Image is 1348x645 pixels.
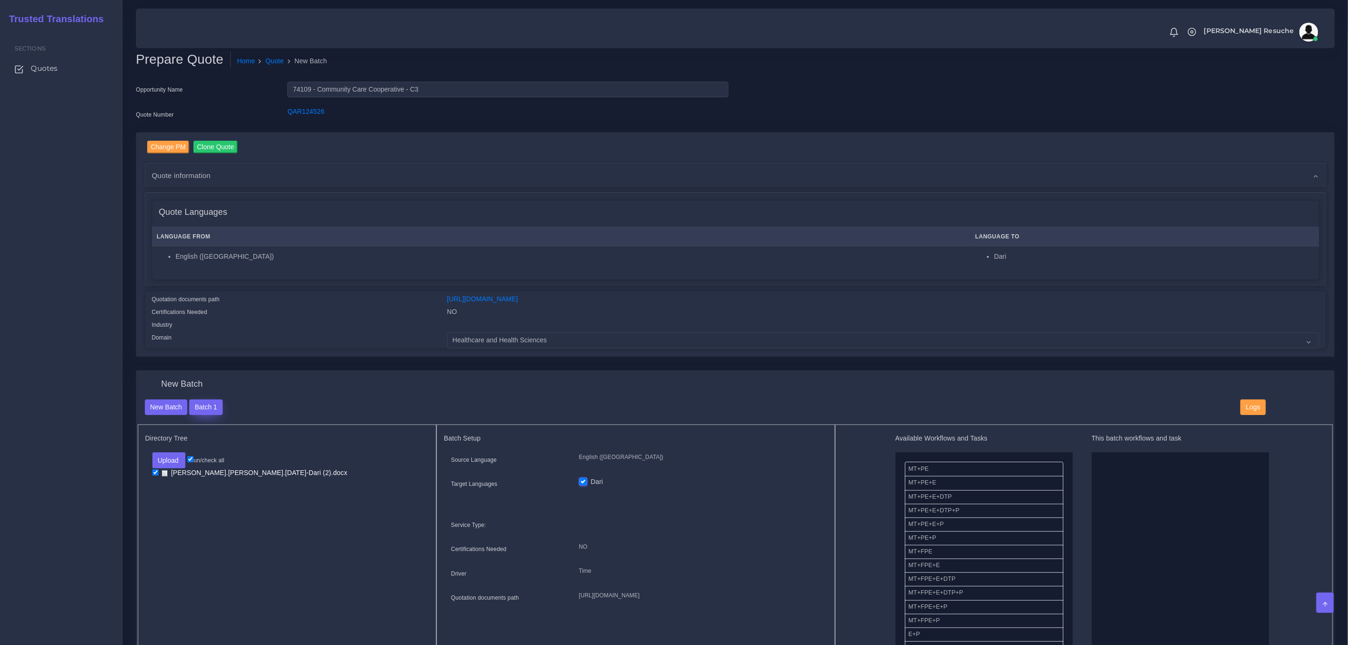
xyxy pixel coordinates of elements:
input: un/check all [187,456,193,462]
li: MT+PE+E+DTP [905,490,1063,504]
li: E+P [905,628,1063,642]
li: MT+PE+E [905,476,1063,490]
label: un/check all [187,456,224,465]
li: MT+FPE+E [905,559,1063,573]
label: Dari [591,477,603,487]
h2: Prepare Quote [136,51,231,68]
li: New Batch [284,56,327,66]
h5: Directory Tree [145,434,429,442]
button: Batch 1 [189,399,222,416]
div: NO [440,307,1326,320]
li: MT+PE+E+DTP+P [905,504,1063,518]
li: MT+FPE+E+DTP [905,572,1063,586]
h5: This batch workflows and task [1092,434,1269,442]
a: Quotes [7,59,116,78]
label: Domain [152,333,172,342]
h5: Batch Setup [444,434,828,442]
h5: Available Workflows and Tasks [896,434,1073,442]
label: Certifications Needed [451,545,507,553]
li: MT+PE [905,462,1063,476]
li: MT+FPE [905,545,1063,559]
input: Clone Quote [193,141,238,153]
label: Source Language [451,456,497,464]
li: MT+PE+E+P [905,518,1063,532]
h4: New Batch [161,379,203,390]
label: Certifications Needed [152,308,208,316]
label: Target Languages [451,480,497,488]
a: Batch 1 [189,403,222,410]
span: Quotes [31,63,58,74]
li: MT+FPE+E+DTP+P [905,586,1063,600]
p: Time [579,566,821,576]
label: Quotation documents path [152,295,220,304]
th: Language To [971,227,1319,246]
li: MT+FPE+E+P [905,600,1063,614]
a: [PERSON_NAME].[PERSON_NAME].[DATE]-Dari (2).docx [159,468,351,477]
a: QAR124526 [287,108,324,115]
li: English ([GEOGRAPHIC_DATA]) [176,252,965,262]
label: Service Type: [451,521,486,529]
li: MT+PE+P [905,531,1063,545]
button: Upload [152,452,186,468]
span: Logs [1246,403,1260,411]
h4: Quote Languages [159,207,227,218]
a: [URL][DOMAIN_NAME] [447,295,518,303]
span: [PERSON_NAME] Resuche [1204,27,1294,34]
span: Sections [15,45,46,52]
th: Language From [152,227,971,246]
p: NO [579,542,821,552]
label: Industry [152,321,173,329]
a: Home [237,56,255,66]
a: Trusted Translations [2,11,104,27]
div: Quote information [145,163,1326,187]
span: Quote information [152,170,211,181]
button: New Batch [145,399,188,416]
h2: Trusted Translations [2,13,104,25]
input: Change PM [147,141,190,153]
a: [PERSON_NAME] Resucheavatar [1199,23,1322,42]
button: Logs [1240,399,1265,416]
p: English ([GEOGRAPHIC_DATA]) [579,452,821,462]
a: New Batch [145,403,188,410]
a: Quote [266,56,284,66]
p: [URL][DOMAIN_NAME] [579,591,821,601]
label: Driver [451,569,467,578]
label: Opportunity Name [136,85,183,94]
li: Dari [994,252,1314,262]
label: Quotation documents path [451,594,519,602]
label: Quote Number [136,110,174,119]
img: avatar [1299,23,1318,42]
li: MT+FPE+P [905,614,1063,628]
